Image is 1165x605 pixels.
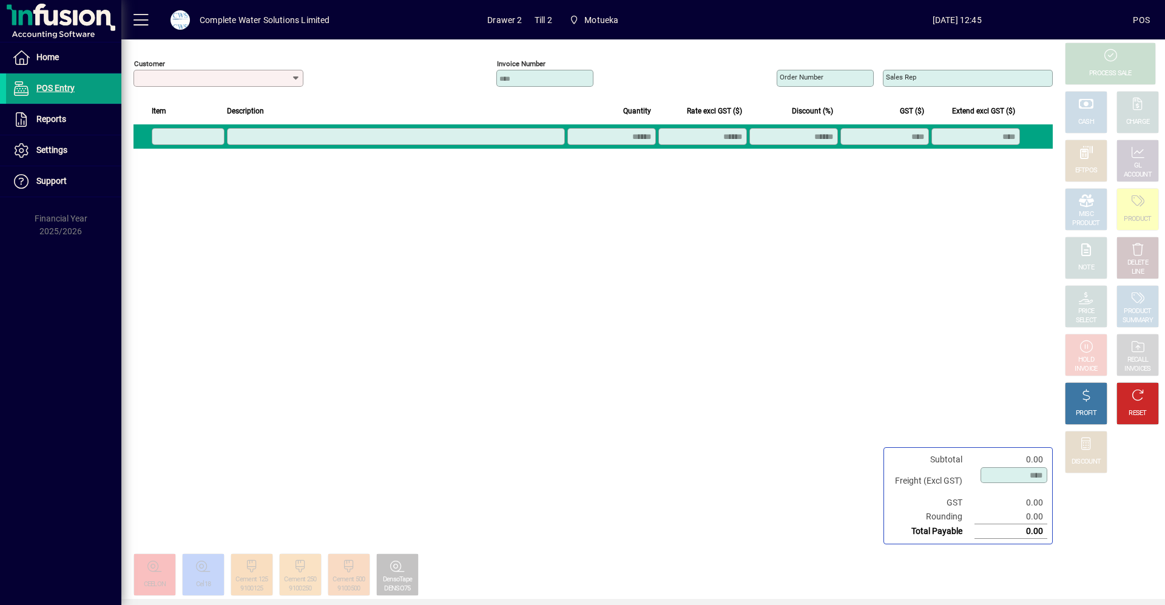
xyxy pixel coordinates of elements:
a: Support [6,166,121,197]
div: SELECT [1076,316,1097,325]
td: 0.00 [974,524,1047,539]
div: 9100250 [289,584,311,593]
span: Motueka [584,10,618,30]
span: Description [227,104,264,118]
div: HOLD [1078,356,1094,365]
div: DENSO75 [384,584,410,593]
div: INVOICES [1124,365,1150,374]
div: ACCOUNT [1124,171,1152,180]
mat-label: Customer [134,59,165,68]
div: DELETE [1127,259,1148,268]
mat-label: Sales rep [886,73,916,81]
div: CASH [1078,118,1094,127]
td: Subtotal [889,453,974,467]
div: RESET [1129,409,1147,418]
button: Profile [161,9,200,31]
div: GL [1134,161,1142,171]
div: RECALL [1127,356,1149,365]
mat-label: Order number [780,73,823,81]
div: LINE [1132,268,1144,277]
div: CHARGE [1126,118,1150,127]
span: Motueka [564,9,624,31]
td: 0.00 [974,496,1047,510]
td: 0.00 [974,510,1047,524]
span: POS Entry [36,83,75,93]
td: Total Payable [889,524,974,539]
td: Freight (Excl GST) [889,467,974,496]
td: GST [889,496,974,510]
mat-label: Invoice number [497,59,545,68]
span: Extend excl GST ($) [952,104,1015,118]
td: Rounding [889,510,974,524]
span: Home [36,52,59,62]
div: INVOICE [1075,365,1097,374]
td: 0.00 [974,453,1047,467]
div: MISC [1079,210,1093,219]
div: PRODUCT [1124,307,1151,316]
div: Cement 500 [333,575,365,584]
div: Cement 125 [235,575,268,584]
div: PRODUCT [1072,219,1099,228]
div: CEELON [144,580,166,589]
span: Drawer 2 [487,10,522,30]
span: GST ($) [900,104,924,118]
div: DISCOUNT [1072,458,1101,467]
div: Cel18 [196,580,211,589]
span: Quantity [623,104,651,118]
span: Support [36,176,67,186]
div: DensoTape [383,575,413,584]
span: Settings [36,145,67,155]
span: [DATE] 12:45 [781,10,1133,30]
a: Home [6,42,121,73]
div: NOTE [1078,263,1094,272]
div: PRICE [1078,307,1095,316]
span: Rate excl GST ($) [687,104,742,118]
div: PRODUCT [1124,215,1151,224]
div: POS [1133,10,1150,30]
div: 9100500 [337,584,360,593]
div: 9100125 [240,584,263,593]
div: PROFIT [1076,409,1096,418]
div: EFTPOS [1075,166,1098,175]
span: Till 2 [535,10,552,30]
a: Reports [6,104,121,135]
div: SUMMARY [1123,316,1153,325]
span: Reports [36,114,66,124]
a: Settings [6,135,121,166]
span: Item [152,104,166,118]
div: PROCESS SALE [1089,69,1132,78]
span: Discount (%) [792,104,833,118]
div: Complete Water Solutions Limited [200,10,330,30]
div: Cement 250 [284,575,316,584]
